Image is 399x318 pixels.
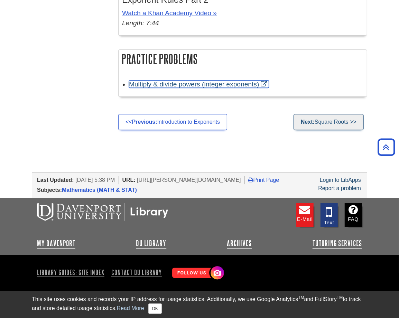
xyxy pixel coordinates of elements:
[37,177,74,183] span: Last Updated:
[37,239,75,247] a: My Davenport
[37,187,62,193] span: Subjects:
[37,266,107,278] a: Library Guides: Site Index
[129,81,269,88] a: Link opens in new window
[122,177,136,183] span: URL:
[132,119,157,125] strong: Previous:
[109,266,165,278] a: Contact DU Library
[320,177,361,183] a: Login to LibApps
[37,203,168,221] img: DU Libraries
[296,203,314,227] a: E-mail
[117,305,144,311] a: Read More
[118,114,227,130] a: <<Previous:Introduction to Exponents
[294,114,364,130] a: Next:Square Roots >>
[169,263,226,283] img: Follow Us! Instagram
[313,239,362,247] a: Tutoring Services
[321,203,338,227] a: Text
[248,177,279,183] a: Print Page
[75,177,115,183] span: [DATE] 5:38 PM
[62,187,137,193] a: Mathematics (MATH & STAT)
[375,142,397,152] a: Back to Top
[136,239,166,247] a: DU Library
[298,295,304,300] sup: TM
[337,295,343,300] sup: TM
[122,9,217,17] a: Watch a Khan Academy Video »
[227,239,252,247] a: Archives
[318,185,361,191] a: Report a problem
[122,19,159,27] em: Length: 7:44
[148,303,162,314] button: Close
[32,295,367,314] div: This site uses cookies and records your IP address for usage statistics. Additionally, we use Goo...
[119,50,367,68] h2: Practice Problems
[345,203,362,227] a: FAQ
[248,177,253,183] i: Print Page
[137,177,241,183] span: [URL][PERSON_NAME][DOMAIN_NAME]
[301,119,315,125] strong: Next:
